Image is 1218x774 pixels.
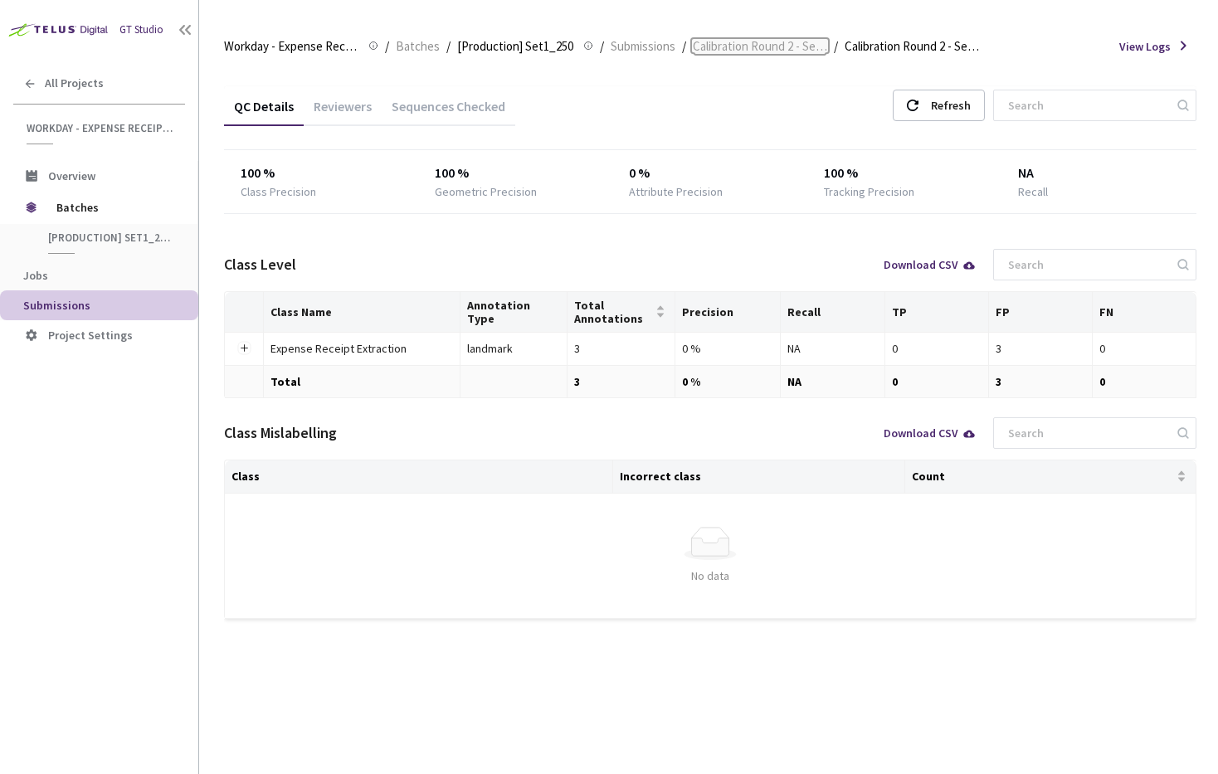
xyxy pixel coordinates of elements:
[689,37,831,55] a: Calibration Round 2 - Set1 - 250 - French
[457,37,573,56] span: [Production] Set1_250
[607,37,679,55] a: Submissions
[27,121,175,135] span: Workday - Expense Receipt Extraction
[682,339,774,358] div: 0 %
[998,90,1175,120] input: Search
[892,339,982,358] div: 0
[392,37,443,55] a: Batches
[693,37,827,56] span: Calibration Round 2 - Set1 - 250 - French
[824,183,914,200] div: Tracking Precision
[231,470,260,483] a: Class
[23,298,90,313] span: Submissions
[385,37,389,56] li: /
[989,292,1093,333] th: FP
[574,339,668,358] div: 3
[119,22,163,38] div: GT Studio
[224,37,358,56] span: Workday - Expense Receipt Extraction
[435,163,597,183] div: 100 %
[396,37,440,56] span: Batches
[629,163,791,183] div: 0 %
[241,183,316,200] div: Class Precision
[48,231,171,245] span: [Production] Set1_250
[998,418,1175,448] input: Search
[56,191,170,224] span: Batches
[884,427,977,439] div: Download CSV
[834,37,838,56] li: /
[1018,183,1048,200] div: Recall
[467,339,559,358] div: landmark
[45,76,104,90] span: All Projects
[568,366,675,398] td: 3
[23,268,48,283] span: Jobs
[845,37,979,56] span: Calibration Round 2 - Set1 - 250 - French QC - [DATE]
[574,299,652,325] span: Total Annotations
[224,254,296,275] div: Class Level
[996,339,1085,358] div: 3
[264,292,460,333] th: Class Name
[264,366,460,398] td: Total
[224,422,337,444] div: Class Mislabelling
[675,292,782,333] th: Precision
[1093,292,1196,333] th: FN
[675,366,782,398] td: 0 %
[912,470,945,483] a: Count
[304,98,382,126] div: Reviewers
[460,292,567,333] th: Annotation Type
[787,339,878,358] div: NA
[231,567,1189,585] div: No data
[629,183,723,200] div: Attribute Precision
[620,470,701,483] a: Incorrect class
[48,328,133,343] span: Project Settings
[382,98,515,126] div: Sequences Checked
[1119,38,1171,55] span: View Logs
[237,342,251,355] button: Expand row
[241,163,402,183] div: 100 %
[435,183,537,200] div: Geometric Precision
[611,37,675,56] span: Submissions
[884,259,977,270] div: Download CSV
[931,90,971,120] div: Refresh
[270,339,453,358] div: Expense Receipt Extraction
[600,37,604,56] li: /
[682,37,686,56] li: /
[224,98,304,126] div: QC Details
[885,366,989,398] td: 0
[989,366,1093,398] td: 3
[1093,366,1196,398] td: 0
[1099,339,1189,358] div: 0
[781,292,885,333] th: Recall
[824,163,986,183] div: 100 %
[48,168,95,183] span: Overview
[568,292,675,333] th: Total Annotations
[781,366,885,398] td: NA
[446,37,451,56] li: /
[885,292,989,333] th: TP
[1018,163,1180,183] div: NA
[998,250,1175,280] input: Search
